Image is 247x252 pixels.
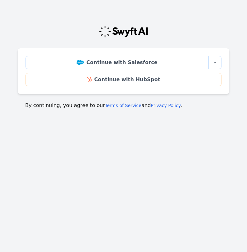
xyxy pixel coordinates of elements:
a: Privacy Policy [151,103,181,108]
a: Terms of Service [105,103,141,108]
a: Continue with Salesforce [26,56,209,69]
p: By continuing, you agree to our and . [25,102,222,109]
img: HubSpot [87,77,92,82]
img: Salesforce [77,60,84,65]
a: Continue with HubSpot [26,73,221,86]
img: Swyft Logo [99,25,148,38]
